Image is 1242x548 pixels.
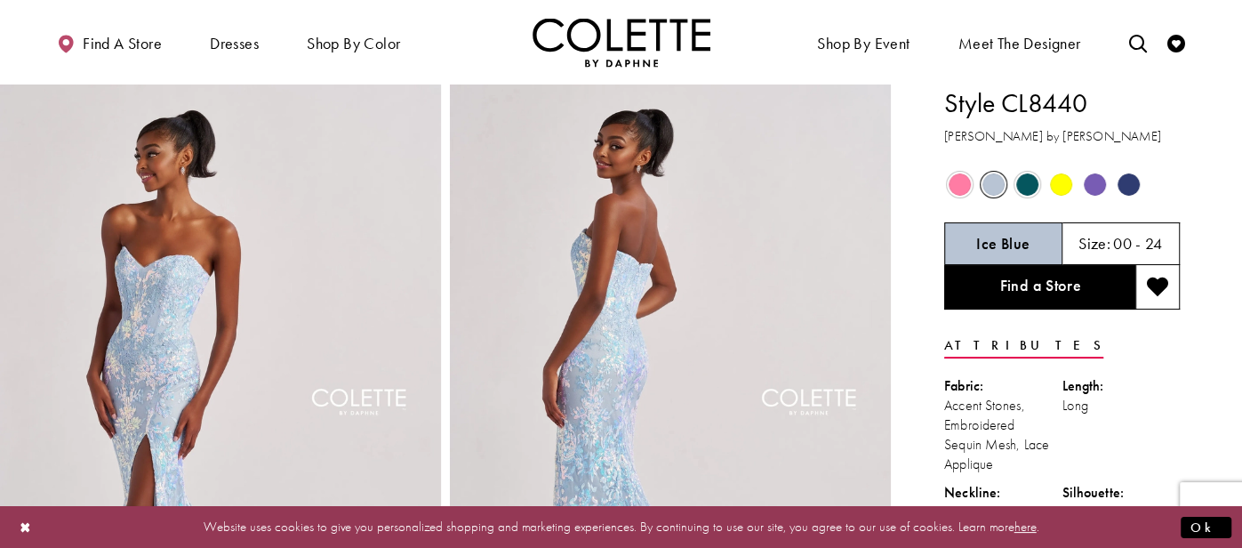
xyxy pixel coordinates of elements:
a: Find a store [52,18,166,67]
span: Shop By Event [817,35,909,52]
div: Sweetheart [944,503,1062,522]
div: Silhouette: [1062,483,1181,503]
a: Toggle search [1124,18,1150,67]
div: Length: [1062,376,1181,396]
p: Website uses cookies to give you personalized shopping and marketing experiences. By continuing t... [128,515,1114,539]
span: Shop by color [302,18,405,67]
button: Close Dialog [11,512,41,543]
div: Navy Blue [1113,169,1144,200]
span: Find a store [83,35,162,52]
div: Accent Stones, Embroidered Sequin Mesh, Lace Applique [944,396,1062,474]
h5: Chosen color [976,235,1030,253]
div: Spruce [1012,169,1043,200]
span: Size: [1078,233,1110,254]
div: Yellow [1046,169,1077,200]
h3: [PERSON_NAME] by [PERSON_NAME] [944,126,1180,147]
a: Attributes [944,333,1103,359]
div: Ice Blue [978,169,1009,200]
img: Colette by Daphne [533,18,710,67]
a: here [1014,518,1037,536]
button: Add to wishlist [1135,265,1180,310]
button: Submit Dialog [1181,516,1231,538]
h5: 00 - 24 [1113,235,1163,253]
h1: Style CL8440 [944,85,1180,122]
div: Fabric: [944,376,1062,396]
div: Product color controls state depends on size chosen [944,168,1180,202]
a: Find a Store [944,265,1135,310]
span: Dresses [205,18,263,67]
div: Neckline: [944,483,1062,503]
a: Meet the designer [954,18,1086,67]
span: Shop by color [307,35,400,52]
span: Dresses [210,35,259,52]
a: Visit Home Page [533,18,710,67]
span: Meet the designer [958,35,1081,52]
div: Mermaid [1062,503,1181,522]
div: Cotton Candy [944,169,975,200]
div: Long [1062,396,1181,415]
span: Shop By Event [813,18,914,67]
div: Violet [1079,169,1110,200]
a: Check Wishlist [1163,18,1190,67]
